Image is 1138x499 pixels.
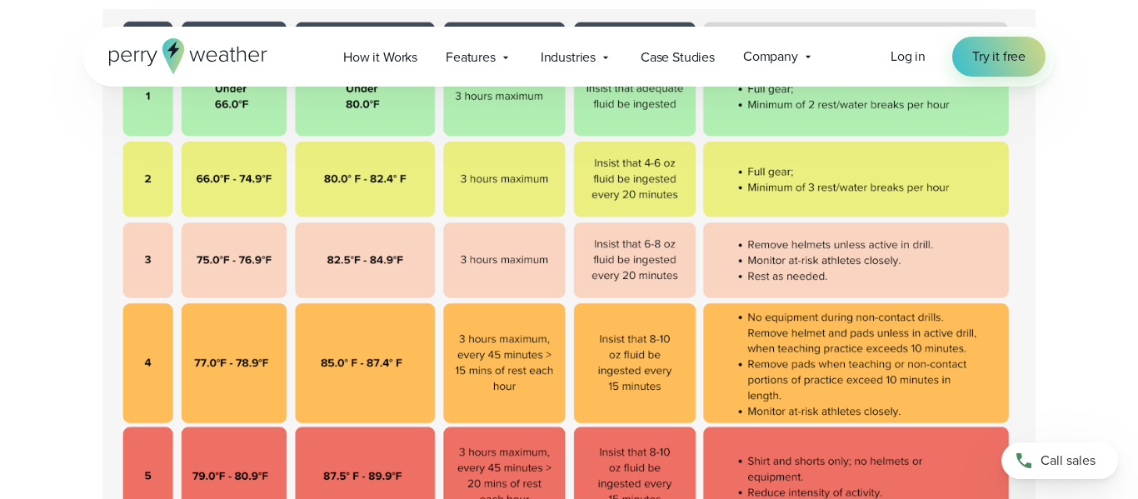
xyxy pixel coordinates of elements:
span: Case Studies [641,47,715,67]
a: Call sales [1001,442,1118,479]
a: Log in [891,47,926,67]
span: Company [743,47,798,67]
span: Log in [891,47,926,66]
a: Case Studies [626,40,729,74]
span: Industries [541,47,596,67]
span: Features [446,47,496,67]
span: Try it free [972,47,1026,67]
span: Call sales [1041,451,1096,471]
span: How it Works [343,47,417,67]
a: How it Works [329,40,432,74]
a: Try it free [952,37,1046,77]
